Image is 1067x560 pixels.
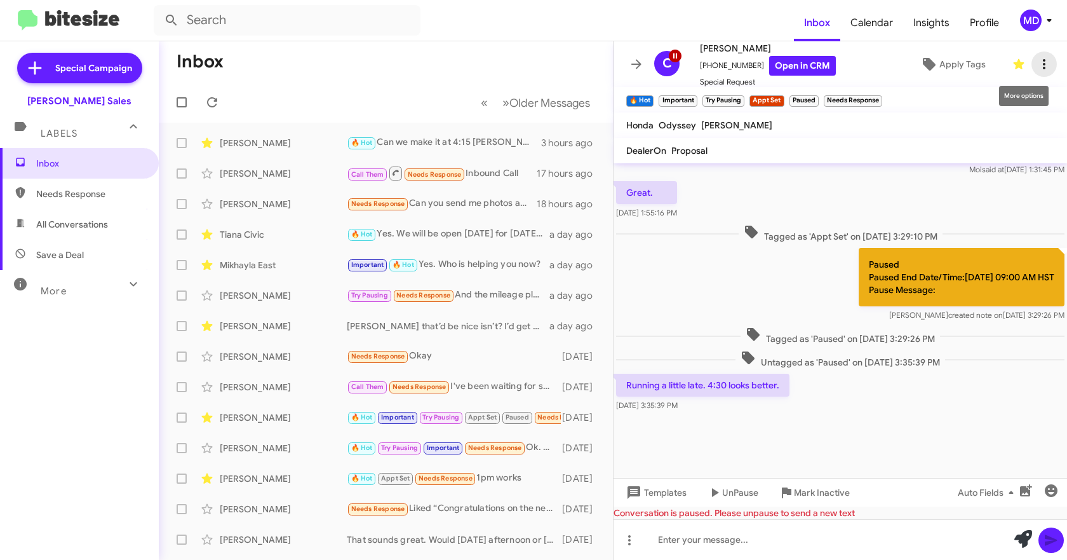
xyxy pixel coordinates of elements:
[739,224,943,243] span: Tagged as 'Appt Set' on [DATE] 3:29:10 PM
[982,165,1004,174] span: said at
[616,181,677,204] p: Great.
[624,481,687,504] span: Templates
[1009,10,1053,31] button: MD
[749,95,784,107] small: Appt Set
[220,472,347,485] div: [PERSON_NAME]
[541,137,603,149] div: 3 hours ago
[616,400,678,410] span: [DATE] 3:35:39 PM
[659,95,697,107] small: Important
[220,411,347,424] div: [PERSON_NAME]
[36,218,108,231] span: All Conversations
[381,444,418,452] span: Try Pausing
[427,444,460,452] span: Important
[41,285,67,297] span: More
[468,444,522,452] span: Needs Response
[474,90,598,116] nav: Page navigation example
[824,95,882,107] small: Needs Response
[614,481,697,504] button: Templates
[381,474,410,482] span: Appt Set
[220,350,347,363] div: [PERSON_NAME]
[347,379,561,394] div: I've been waiting for someone to get bk to me but know even call
[351,474,373,482] span: 🔥 Hot
[41,128,77,139] span: Labels
[419,474,473,482] span: Needs Response
[220,503,347,516] div: [PERSON_NAME]
[347,196,537,211] div: Can you send me photos and mileage please
[220,533,347,546] div: [PERSON_NAME]
[561,381,603,393] div: [DATE]
[859,248,1064,306] p: Paused Paused End Date/Time:[DATE] 09:00 AM HST Pause Message:
[347,257,549,272] div: Yes. Who is helping you now?
[506,413,529,421] span: Paused
[351,291,388,299] span: Try Pausing
[948,310,1003,320] span: created note on
[396,291,450,299] span: Needs Response
[468,413,497,421] span: Appt Set
[549,259,603,271] div: a day ago
[495,90,598,116] button: Next
[502,95,509,111] span: »
[960,4,1009,41] a: Profile
[408,170,462,179] span: Needs Response
[351,413,373,421] span: 🔥 Hot
[948,481,1029,504] button: Auto Fields
[220,167,347,180] div: [PERSON_NAME]
[351,505,405,513] span: Needs Response
[697,481,768,504] button: UnPause
[347,440,561,455] div: Ok. Thank you so much!
[220,289,347,302] div: [PERSON_NAME]
[659,120,696,131] span: Odyssey
[422,413,459,421] span: Try Pausing
[794,4,840,41] a: Inbox
[347,502,561,516] div: Liked “Congratulations on the new arrival! Whenever you're ready, feel free to reach out to us. W...
[220,198,347,210] div: [PERSON_NAME]
[36,249,84,261] span: Save a Deal
[889,310,1064,320] span: [PERSON_NAME] [DATE] 3:29:26 PM
[626,145,666,156] span: DealerOn
[537,198,603,210] div: 18 hours ago
[722,481,758,504] span: UnPause
[958,481,1019,504] span: Auto Fields
[347,288,549,303] div: And the mileage please
[903,4,960,41] a: Insights
[347,533,561,546] div: That sounds great. Would [DATE] afternoon or [DATE] afternoon be better?
[177,51,224,72] h1: Inbox
[735,350,945,369] span: Untagged as 'Paused' on [DATE] 3:35:39 PM
[969,165,1064,174] span: Moi [DATE] 1:31:45 PM
[347,165,537,181] div: Inbound Call
[347,471,561,486] div: 1pm works
[220,228,347,241] div: Tiana Civic
[220,137,347,149] div: [PERSON_NAME]
[27,95,131,107] div: [PERSON_NAME] Sales
[614,507,1067,519] div: Conversation is paused. Please unpause to send a new text
[220,381,347,393] div: [PERSON_NAME]
[154,5,420,36] input: Search
[671,145,708,156] span: Proposal
[616,374,789,397] p: Running a little late. 4:30 looks better.
[549,289,603,302] div: a day ago
[561,350,603,363] div: [DATE]
[537,167,603,180] div: 17 hours ago
[351,170,384,179] span: Call Them
[347,227,549,242] div: Yes. We will be open [DATE] for [DATE]. What time did you want to stop by? We open at 9am
[220,259,347,271] div: Mikhayla East
[351,139,373,147] span: 🔥 Hot
[899,53,1006,76] button: Apply Tags
[626,95,654,107] small: 🔥 Hot
[561,442,603,454] div: [DATE]
[220,320,347,332] div: [PERSON_NAME]
[840,4,903,41] a: Calendar
[701,120,772,131] span: [PERSON_NAME]
[537,413,591,421] span: Needs Response
[473,90,495,116] button: Previous
[509,96,590,110] span: Older Messages
[794,481,850,504] span: Mark Inactive
[999,86,1049,106] div: More options
[561,472,603,485] div: [DATE]
[55,62,132,74] span: Special Campaign
[561,411,603,424] div: [DATE]
[351,352,405,360] span: Needs Response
